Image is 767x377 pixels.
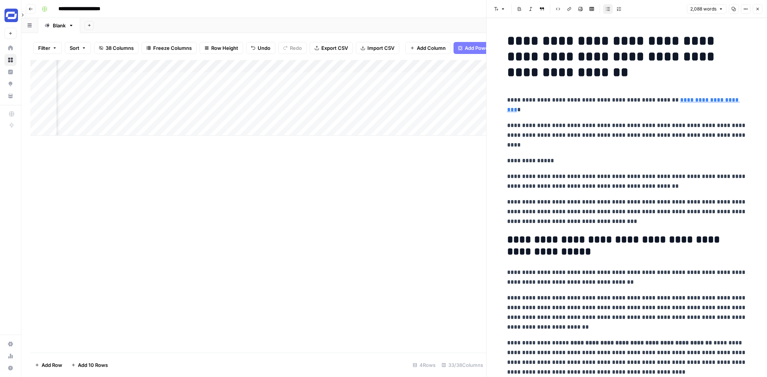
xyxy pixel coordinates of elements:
[42,361,62,369] span: Add Row
[200,42,243,54] button: Row Height
[321,44,348,52] span: Export CSV
[53,22,66,29] div: Blank
[356,42,399,54] button: Import CSV
[4,362,16,374] button: Help + Support
[65,42,91,54] button: Sort
[4,78,16,90] a: Opportunities
[211,44,238,52] span: Row Height
[70,44,79,52] span: Sort
[310,42,353,54] button: Export CSV
[4,6,16,25] button: Workspace: Synthesia
[417,44,446,52] span: Add Column
[278,42,307,54] button: Redo
[4,42,16,54] a: Home
[106,44,134,52] span: 38 Columns
[439,359,486,371] div: 33/38 Columns
[4,9,18,22] img: Synthesia Logo
[38,18,80,33] a: Blank
[690,6,716,12] span: 2,088 words
[4,350,16,362] a: Usage
[246,42,275,54] button: Undo
[687,4,727,14] button: 2,088 words
[367,44,394,52] span: Import CSV
[4,66,16,78] a: Insights
[410,359,439,371] div: 4 Rows
[38,44,50,52] span: Filter
[465,44,506,52] span: Add Power Agent
[4,54,16,66] a: Browse
[153,44,192,52] span: Freeze Columns
[405,42,451,54] button: Add Column
[258,44,270,52] span: Undo
[67,359,112,371] button: Add 10 Rows
[4,338,16,350] a: Settings
[33,42,62,54] button: Filter
[142,42,197,54] button: Freeze Columns
[454,42,510,54] button: Add Power Agent
[30,359,67,371] button: Add Row
[290,44,302,52] span: Redo
[4,90,16,102] a: Your Data
[94,42,139,54] button: 38 Columns
[78,361,108,369] span: Add 10 Rows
